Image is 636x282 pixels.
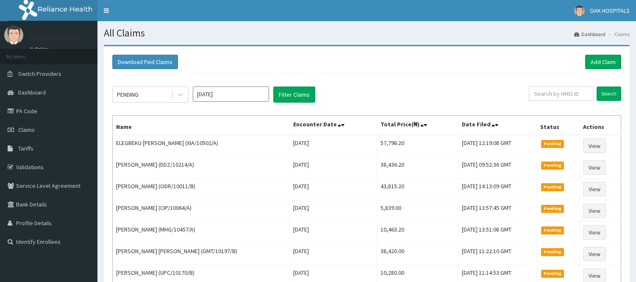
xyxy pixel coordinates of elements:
span: Dashboard [18,89,46,96]
li: Claims [606,31,630,38]
input: Select Month and Year [193,87,269,102]
td: [DATE] [289,179,377,200]
td: [DATE] 09:52:36 GMT [458,157,536,179]
span: Pending [541,183,564,191]
span: OAK HOSPITALS [590,7,630,14]
td: [DATE] 13:57:45 GMT [458,200,536,222]
img: User Image [4,25,23,45]
td: 57,796.20 [377,135,458,157]
a: View [583,247,606,261]
button: Download Paid Claims [112,55,178,69]
span: Claims [18,126,35,134]
td: 10,463.20 [377,222,458,243]
td: 43,815.20 [377,179,458,200]
span: Pending [541,205,564,212]
a: View [583,182,606,196]
td: [DATE] 14:13:09 GMT [458,179,536,200]
div: PENDING [117,90,139,99]
td: 38,420.00 [377,243,458,265]
td: [DATE] 11:22:10 GMT [458,243,536,265]
th: Total Price(₦) [377,116,458,135]
td: [PERSON_NAME] [PERSON_NAME] (GMT/10197/B) [113,243,290,265]
p: OAK HOSPITALS [30,34,82,42]
td: [DATE] [289,157,377,179]
span: Switch Providers [18,70,61,78]
a: Add Claim [585,55,621,69]
th: Actions [580,116,621,135]
a: View [583,160,606,175]
td: [DATE] 12:19:08 GMT [458,135,536,157]
td: [DATE] 13:51:08 GMT [458,222,536,243]
td: 5,839.00 [377,200,458,222]
th: Date Filed [458,116,536,135]
h1: All Claims [104,28,630,39]
span: Pending [541,270,564,277]
td: [PERSON_NAME] (MHG/10457/A) [113,222,290,243]
a: Online [30,46,50,52]
td: 38,436.20 [377,157,458,179]
td: [DATE] [289,200,377,222]
span: Pending [541,162,564,169]
td: ELEGBEKU [PERSON_NAME] (XIA/10502/A) [113,135,290,157]
img: User Image [574,6,585,16]
input: Search [597,87,621,101]
span: Pending [541,140,564,148]
td: [DATE] [289,243,377,265]
td: [PERSON_NAME] (ODR/10011/B) [113,179,290,200]
td: [PERSON_NAME] (CIP/10064/A) [113,200,290,222]
a: View [583,139,606,153]
button: Filter Claims [273,87,315,103]
span: Pending [541,248,564,256]
th: Encounter Date [289,116,377,135]
a: Dashboard [574,31,605,38]
td: [DATE] [289,222,377,243]
th: Name [113,116,290,135]
td: [DATE] [289,135,377,157]
th: Status [536,116,579,135]
a: View [583,225,606,240]
a: View [583,204,606,218]
input: Search by HMO ID [529,87,594,101]
td: [PERSON_NAME] (DDZ/10214/A) [113,157,290,179]
span: Tariffs [18,145,33,152]
span: Pending [541,226,564,234]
